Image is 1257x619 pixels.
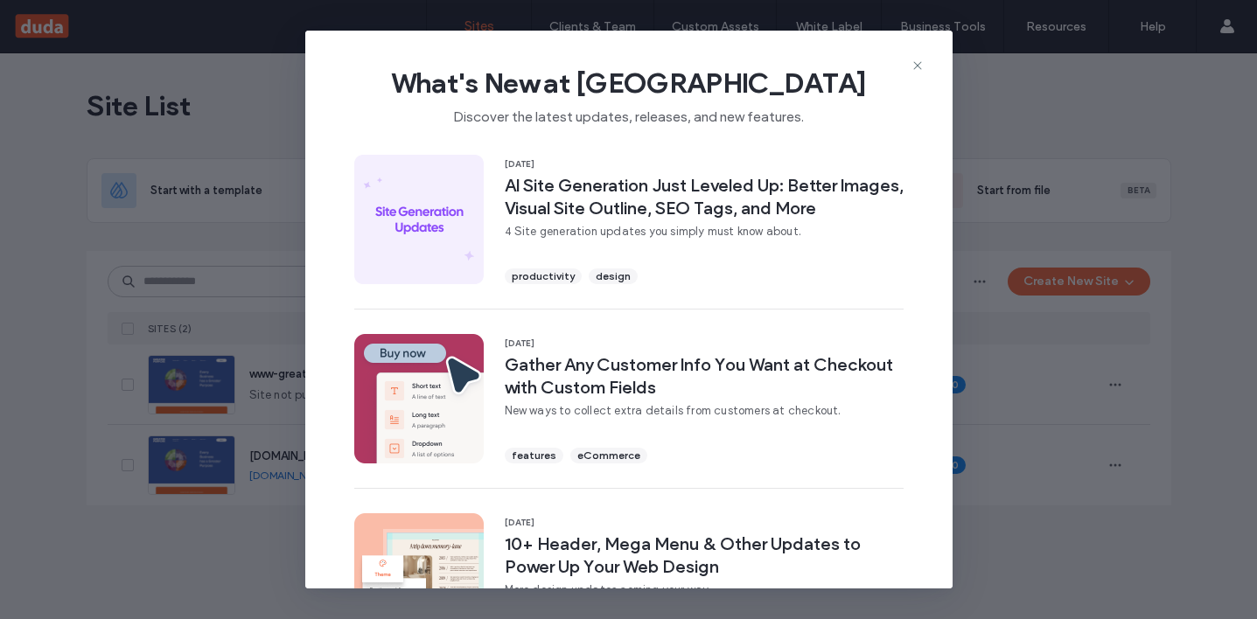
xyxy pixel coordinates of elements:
[505,581,904,599] span: More design updates coming your way...
[333,66,925,101] span: What's New at [GEOGRAPHIC_DATA]
[596,268,631,284] span: design
[505,532,904,578] span: 10+ Header, Mega Menu & Other Updates to Power Up Your Web Design
[512,448,556,463] span: features
[505,353,904,399] span: Gather Any Customer Info You Want at Checkout with Custom Fields
[512,268,575,284] span: productivity
[333,101,925,127] span: Discover the latest updates, releases, and new features.
[505,158,904,170] span: [DATE]
[505,402,904,420] span: New ways to collect extra details from customers at checkout.
[505,517,904,529] span: [DATE]
[505,174,904,219] span: AI Site Generation Just Leveled Up: Better Images, Visual Site Outline, SEO Tags, and More
[577,448,640,463] span: eCommerce
[505,337,904,350] span: [DATE]
[505,223,904,240] span: 4 Site generation updates you simply must know about.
